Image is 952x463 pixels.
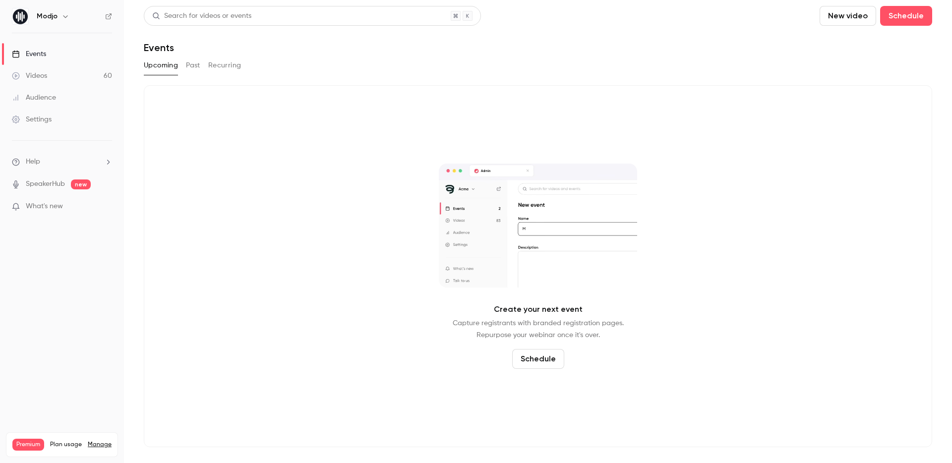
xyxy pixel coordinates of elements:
button: Schedule [880,6,932,26]
span: What's new [26,201,63,212]
button: New video [820,6,876,26]
button: Upcoming [144,58,178,73]
div: Audience [12,93,56,103]
span: Help [26,157,40,167]
span: new [71,179,91,189]
button: Past [186,58,200,73]
div: Settings [12,115,52,124]
a: Manage [88,441,112,449]
div: Search for videos or events [152,11,251,21]
li: help-dropdown-opener [12,157,112,167]
button: Recurring [208,58,241,73]
p: Create your next event [494,303,583,315]
div: Videos [12,71,47,81]
span: Premium [12,439,44,451]
h6: Modjo [37,11,58,21]
span: Plan usage [50,441,82,449]
img: Modjo [12,8,28,24]
h1: Events [144,42,174,54]
p: Capture registrants with branded registration pages. Repurpose your webinar once it's over. [453,317,624,341]
div: Events [12,49,46,59]
a: SpeakerHub [26,179,65,189]
button: Schedule [512,349,564,369]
